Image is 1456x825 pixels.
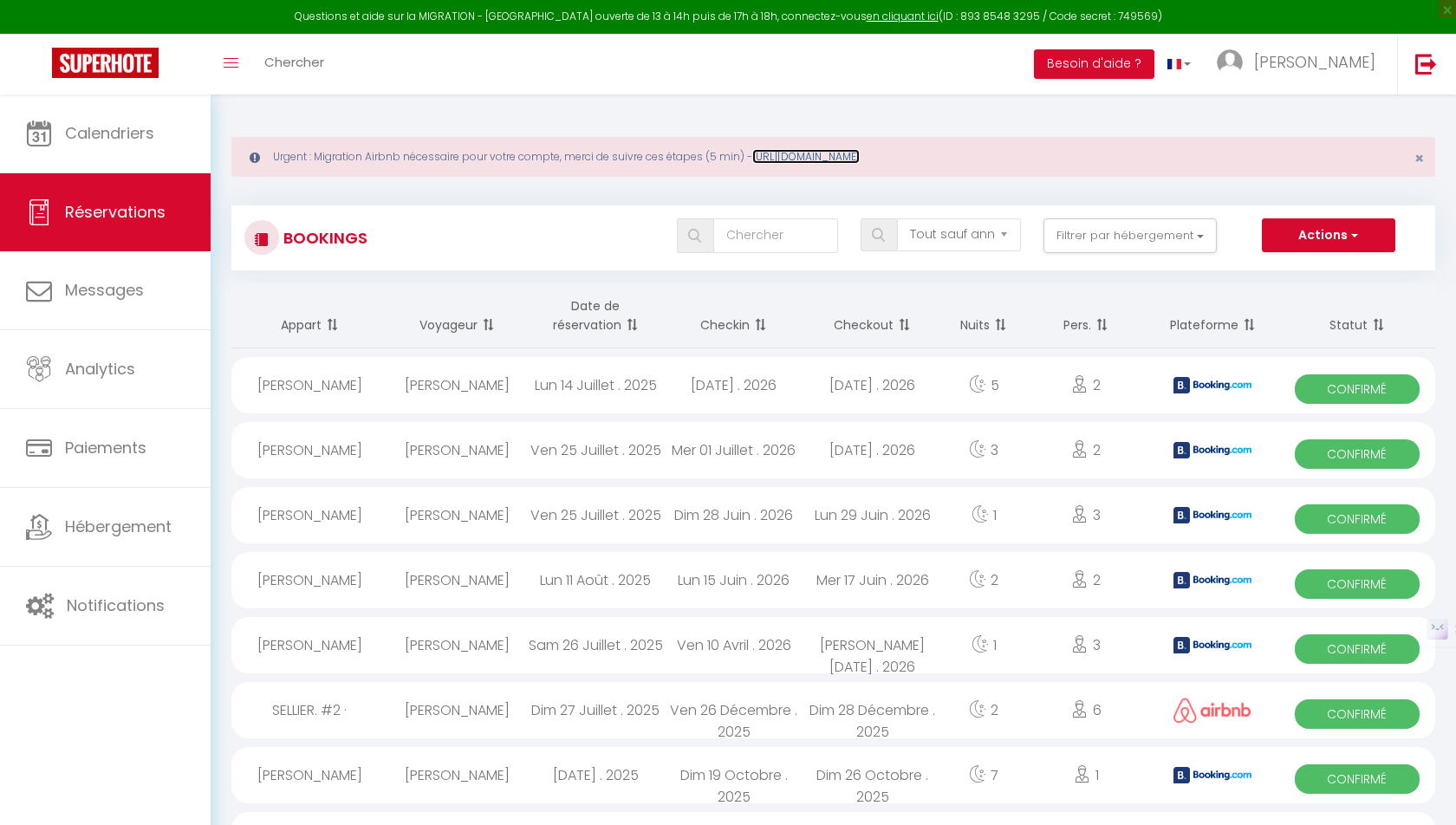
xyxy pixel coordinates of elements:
[65,201,166,223] span: Réservations
[713,218,837,253] input: Chercher
[942,283,1026,348] th: Sort by nights
[1414,151,1424,166] button: Close
[1026,283,1147,348] th: Sort by people
[65,516,172,537] span: Hébergement
[65,437,146,458] span: Paiements
[231,137,1435,177] div: Urgent : Migration Airbnb nécessaire pour votre compte, merci de suivre ces étapes (5 min) -
[752,149,860,164] a: [URL][DOMAIN_NAME]
[264,53,324,71] span: Chercher
[803,283,942,348] th: Sort by checkout
[65,122,154,144] span: Calendriers
[1415,53,1437,75] img: logout
[231,283,388,348] th: Sort by rentals
[526,283,665,348] th: Sort by booking date
[1278,283,1435,348] th: Sort by status
[52,48,159,78] img: Super Booking
[1043,218,1217,253] button: Filtrer par hébergement
[1147,283,1279,348] th: Sort by channel
[867,9,939,23] a: en cliquant ici
[67,594,165,616] span: Notifications
[279,218,367,257] h3: Bookings
[1262,218,1395,253] button: Actions
[1204,34,1397,94] a: ... [PERSON_NAME]
[65,279,144,301] span: Messages
[1254,51,1375,73] span: [PERSON_NAME]
[388,283,527,348] th: Sort by guest
[251,34,337,94] a: Chercher
[1414,147,1424,169] span: ×
[665,283,803,348] th: Sort by checkin
[1034,49,1154,79] button: Besoin d'aide ?
[65,358,135,380] span: Analytics
[1217,49,1243,75] img: ...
